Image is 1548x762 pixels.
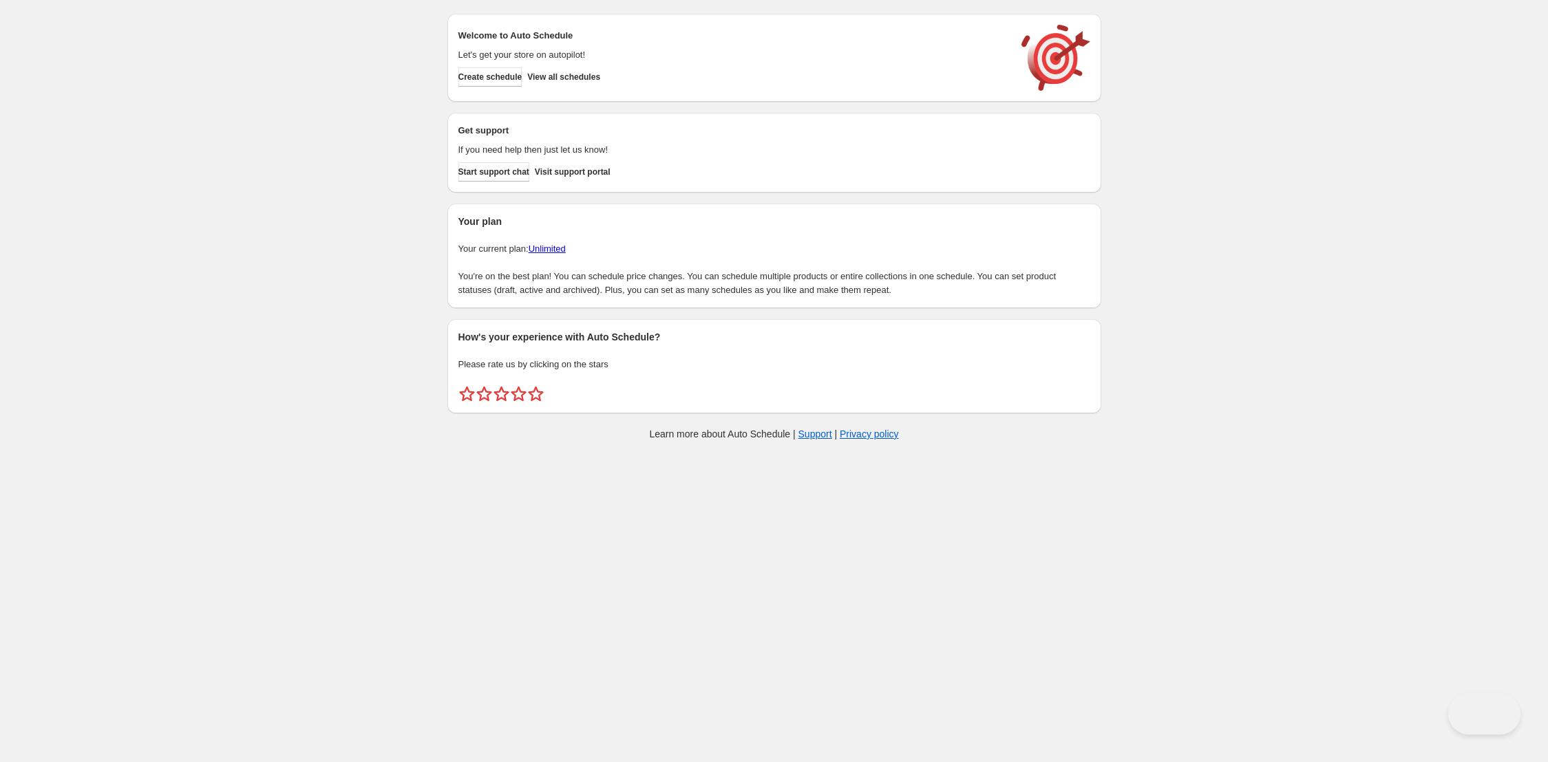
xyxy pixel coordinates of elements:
[1448,693,1520,734] iframe: Toggle Customer Support
[458,330,1090,344] h2: How's your experience with Auto Schedule?
[458,29,1008,43] h2: Welcome to Auto Schedule
[458,358,1090,371] p: Please rate us by clicking on the stars
[458,162,529,182] a: Start support chat
[458,270,1090,297] p: You're on the best plan! You can schedule price changes. You can schedule multiple products or en...
[458,72,522,83] span: Create schedule
[535,162,611,182] a: Visit support portal
[529,243,566,254] a: Unlimited
[458,143,1008,157] p: If you need help then just let us know!
[535,166,611,177] span: Visit support portal
[798,428,832,439] a: Support
[527,72,600,83] span: View all schedules
[458,48,1008,62] p: Let's get your store on autopilot!
[649,427,898,441] p: Learn more about Auto Schedule | |
[458,124,1008,138] h2: Get support
[458,166,529,177] span: Start support chat
[458,67,522,87] button: Create schedule
[458,242,1090,256] p: Your current plan:
[527,67,600,87] button: View all schedules
[840,428,899,439] a: Privacy policy
[458,215,1090,228] h2: Your plan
